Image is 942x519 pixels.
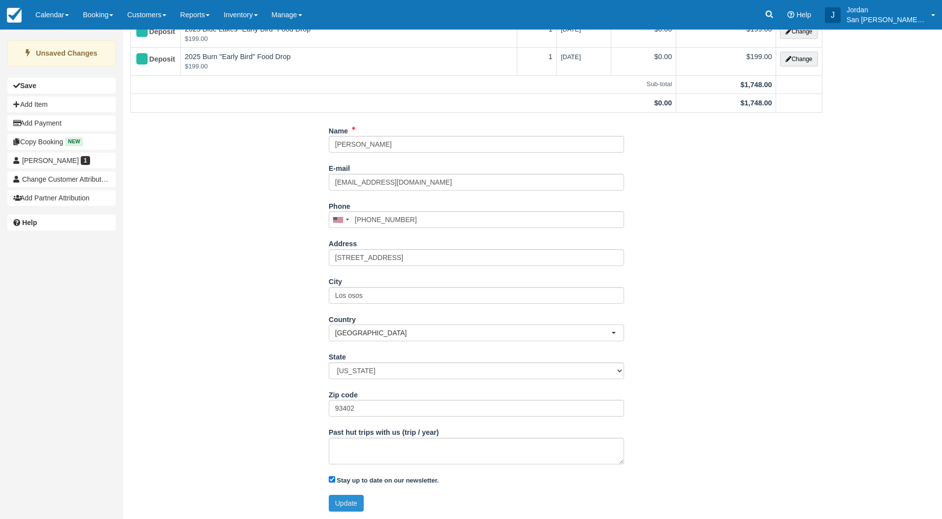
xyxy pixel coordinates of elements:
[611,48,676,75] td: $0.00
[185,62,513,71] em: $199.00
[611,20,676,48] td: $0.00
[181,48,517,75] td: 2025 Burn "Early Bird" Food Drop
[7,134,116,150] button: Copy Booking New
[329,123,348,136] label: Name
[517,48,557,75] td: 1
[787,11,794,18] i: Help
[7,97,116,112] button: Add Item
[22,175,111,183] span: Change Customer Attribution
[517,20,557,48] td: 1
[561,53,581,61] span: [DATE]
[22,219,37,227] b: Help
[7,190,116,206] button: Add Partner Attribution
[329,387,358,400] label: Zip code
[780,52,817,66] button: Change
[847,5,925,15] p: Jordan
[329,349,346,362] label: State
[329,476,335,483] input: Stay up to date on our newsletter.
[740,99,772,107] strong: $1,748.00
[825,7,841,23] div: J
[337,477,439,484] strong: Stay up to date on our newsletter.
[329,273,342,287] label: City
[181,20,517,48] td: 2025 Blue Lakes "Early Bird" Food Drop
[654,99,672,107] strong: $0.00
[22,157,79,164] span: [PERSON_NAME]
[329,424,439,438] label: Past hut trips with us (trip / year)
[7,115,116,131] button: Add Payment
[36,49,97,57] strong: Unsaved Changes
[7,78,116,94] button: Save
[329,324,624,341] button: [GEOGRAPHIC_DATA]
[135,52,168,67] div: Deposit
[740,81,772,89] strong: $1,748.00
[81,156,90,165] span: 1
[329,495,364,512] button: Update
[135,24,168,40] div: Deposit
[796,11,811,19] span: Help
[20,82,36,90] b: Save
[185,34,513,44] em: $199.00
[329,212,352,227] div: United States: +1
[7,8,22,23] img: checkfront-main-nav-mini-logo.png
[676,20,776,48] td: $199.00
[329,160,350,174] label: E-mail
[847,15,925,25] p: San [PERSON_NAME] Hut Systems
[329,311,356,325] label: Country
[7,215,116,230] a: Help
[7,153,116,168] a: [PERSON_NAME] 1
[329,235,357,249] label: Address
[676,48,776,75] td: $199.00
[7,171,116,187] button: Change Customer Attribution
[65,137,83,146] span: New
[335,328,611,338] span: [GEOGRAPHIC_DATA]
[135,80,672,89] em: Sub-total
[329,198,350,212] label: Phone
[780,24,817,39] button: Change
